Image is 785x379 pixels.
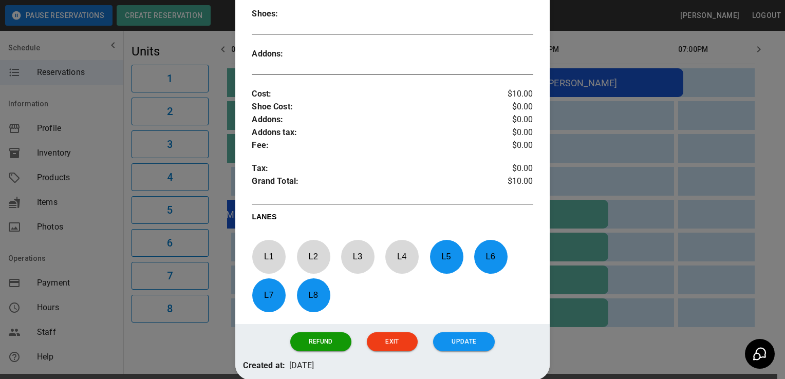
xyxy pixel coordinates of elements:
p: Cost : [252,88,486,101]
p: Addons : [252,48,322,61]
p: L 1 [252,244,286,269]
p: L 8 [296,283,330,307]
p: Addons tax : [252,126,486,139]
p: Shoe Cost : [252,101,486,113]
p: Addons : [252,113,486,126]
p: Tax : [252,162,486,175]
button: Update [433,332,495,351]
p: $0.00 [486,162,533,175]
p: [DATE] [289,359,314,372]
p: $0.00 [486,139,533,152]
p: Shoes : [252,8,322,21]
p: L 3 [341,244,375,269]
p: Fee : [252,139,486,152]
p: L 5 [429,244,463,269]
button: Exit [367,332,417,351]
p: $0.00 [486,113,533,126]
button: Refund [290,332,351,351]
p: $0.00 [486,101,533,113]
p: L 6 [474,244,508,269]
p: LANES [252,212,533,226]
p: Created at: [243,359,285,372]
p: L 2 [296,244,330,269]
p: $10.00 [486,175,533,191]
p: L 4 [385,244,419,269]
p: $0.00 [486,126,533,139]
p: L 7 [252,283,286,307]
p: $10.00 [486,88,533,101]
p: Grand Total : [252,175,486,191]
